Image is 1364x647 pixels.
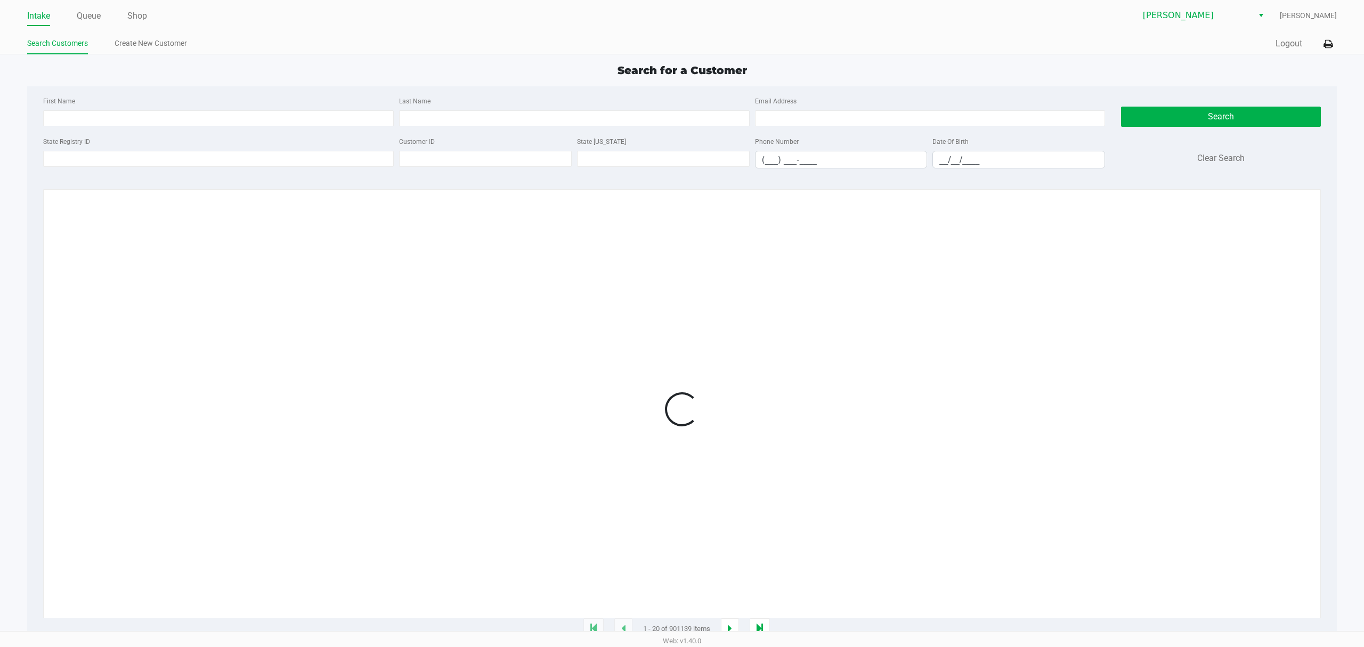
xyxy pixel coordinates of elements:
span: Search for a Customer [618,64,747,77]
label: Phone Number [755,137,799,147]
label: Email Address [755,96,797,106]
button: Search [1121,107,1321,127]
button: Select [1253,6,1269,25]
app-submit-button: Move to last page [750,618,770,640]
kendo-maskedtextbox: Format: MM/DD/YYYY [932,151,1105,168]
button: Clear Search [1197,152,1245,165]
a: Search Customers [27,37,88,50]
a: Create New Customer [115,37,187,50]
label: Last Name [399,96,431,106]
app-submit-button: Move to first page [583,618,604,640]
app-submit-button: Previous [614,618,632,640]
button: Logout [1276,37,1302,50]
span: 1 - 20 of 901139 items [643,624,710,634]
input: Format: MM/DD/YYYY [933,151,1105,168]
span: [PERSON_NAME] [1143,9,1247,22]
app-submit-button: Next [721,618,739,640]
span: [PERSON_NAME] [1280,10,1337,21]
label: State Registry ID [43,137,90,147]
label: Customer ID [399,137,435,147]
label: First Name [43,96,75,106]
a: Queue [77,9,101,23]
kendo-maskedtextbox: Format: (999) 999-9999 [755,151,928,168]
label: State [US_STATE] [577,137,626,147]
span: Web: v1.40.0 [663,637,701,645]
a: Intake [27,9,50,23]
input: Format: (999) 999-9999 [756,151,927,168]
a: Shop [127,9,147,23]
label: Date Of Birth [932,137,969,147]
